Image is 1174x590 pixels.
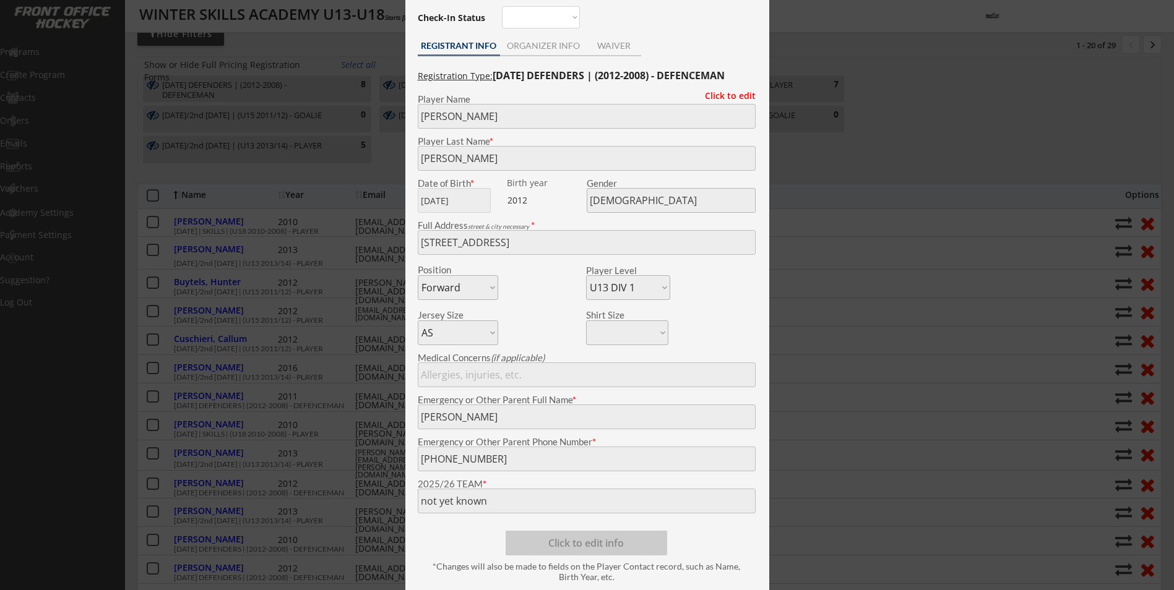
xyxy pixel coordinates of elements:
div: Click to edit [696,92,756,100]
div: Emergency or Other Parent Full Name [418,395,756,404]
div: WAIVER [587,41,641,50]
div: Shirt Size [586,310,650,320]
div: Check-In Status [418,14,488,22]
div: Gender [587,179,756,188]
div: 2025/26 TEAM [418,479,756,489]
div: ORGANIZER INFO [500,41,587,50]
div: Jersey Size [418,310,481,320]
div: Player Last Name [418,137,756,146]
div: *Changes will also be made to fields on the Player Contact record, such as Name, Birth Year, etc. [424,562,749,583]
u: Registration Type: [418,70,493,82]
div: REGISTRANT INFO [418,41,500,50]
div: Birth year [507,179,584,187]
input: Street, City, Province/State [418,230,756,255]
div: Full Address [418,221,756,230]
div: Medical Concerns [418,353,756,362]
div: Player Level [586,266,670,275]
div: Emergency or Other Parent Phone Number [418,437,756,447]
div: We are transitioning the system to collect and store date of birth instead of just birth year to ... [507,179,584,188]
div: 2012 [507,194,585,207]
div: Date of Birth [418,179,498,188]
em: street & city necessary [468,223,529,230]
div: Player Name [418,95,756,104]
strong: [DATE] DEFENDERS | (2012-2008) - DEFENCEMAN [493,69,725,82]
button: Click to edit info [506,531,667,555]
input: Allergies, injuries, etc. [418,362,756,387]
div: Position [418,265,481,275]
em: (if applicable) [491,352,545,363]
